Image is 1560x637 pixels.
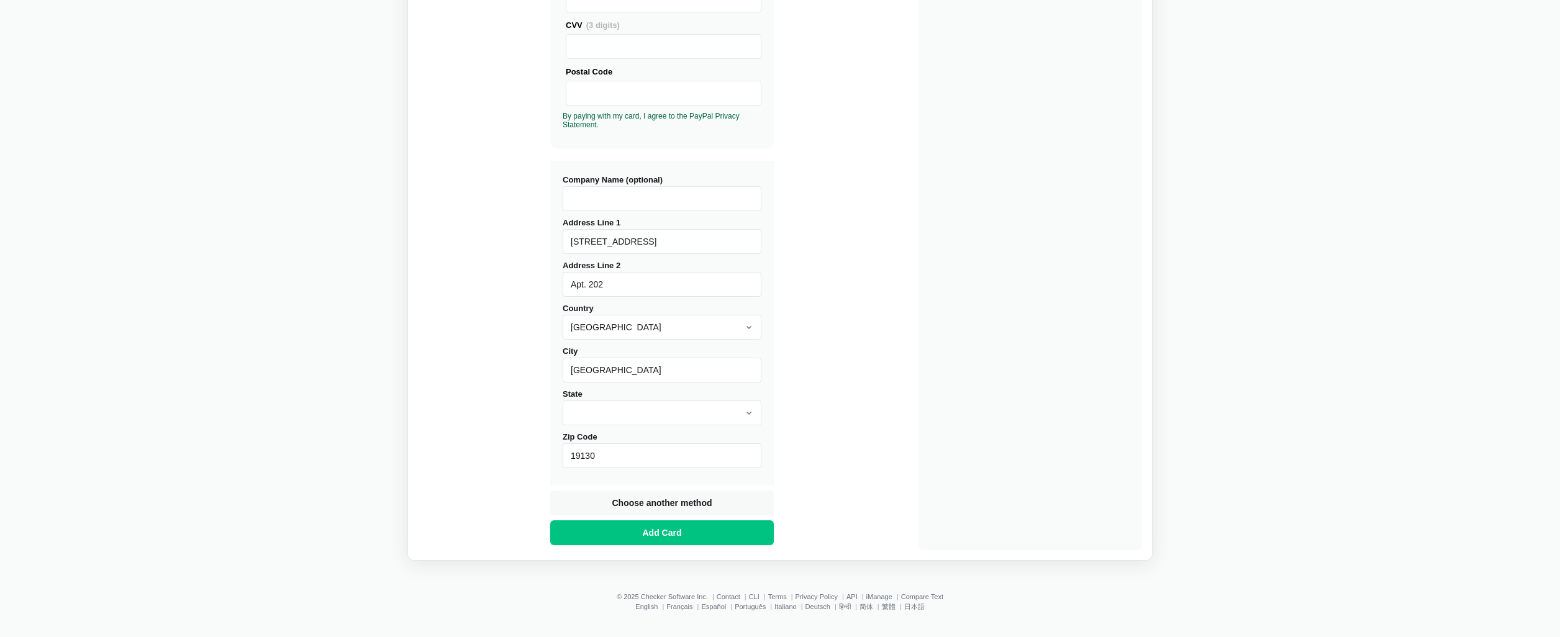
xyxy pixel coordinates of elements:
[563,432,761,468] label: Zip Code
[563,229,761,254] input: Address Line 1
[904,603,925,610] a: 日本語
[563,186,761,211] input: Company Name (optional)
[701,603,726,610] a: Español
[563,175,761,211] label: Company Name (optional)
[563,346,761,382] label: City
[617,593,717,600] li: © 2025 Checker Software Inc.
[563,358,761,382] input: City
[566,65,761,78] div: Postal Code
[882,603,896,610] a: 繁體
[839,603,851,610] a: हिन्दी
[550,490,774,515] button: Choose another method
[866,593,892,600] a: iManage
[563,218,761,254] label: Address Line 1
[563,443,761,468] input: Zip Code
[846,593,858,600] a: API
[735,603,766,610] a: Português
[571,35,756,58] iframe: Secure Credit Card Frame - CVV
[566,19,761,32] div: CVV
[635,603,658,610] a: English
[563,272,761,297] input: Address Line 2
[901,593,943,600] a: Compare Text
[550,520,774,545] button: Add Card
[796,593,838,600] a: Privacy Policy
[563,304,761,340] label: Country
[609,497,714,509] span: Choose another method
[563,389,761,425] label: State
[717,593,740,600] a: Contact
[666,603,692,610] a: Français
[563,400,761,425] select: State
[571,81,756,105] iframe: Secure Credit Card Frame - Postal Code
[563,112,740,129] a: By paying with my card, I agree to the PayPal Privacy Statement.
[749,593,760,600] a: CLI
[768,593,787,600] a: Terms
[586,20,620,30] span: (3 digits)
[563,261,761,297] label: Address Line 2
[774,603,796,610] a: Italiano
[563,315,761,340] select: Country
[640,526,684,539] span: Add Card
[805,603,830,610] a: Deutsch
[859,603,873,610] a: 简体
